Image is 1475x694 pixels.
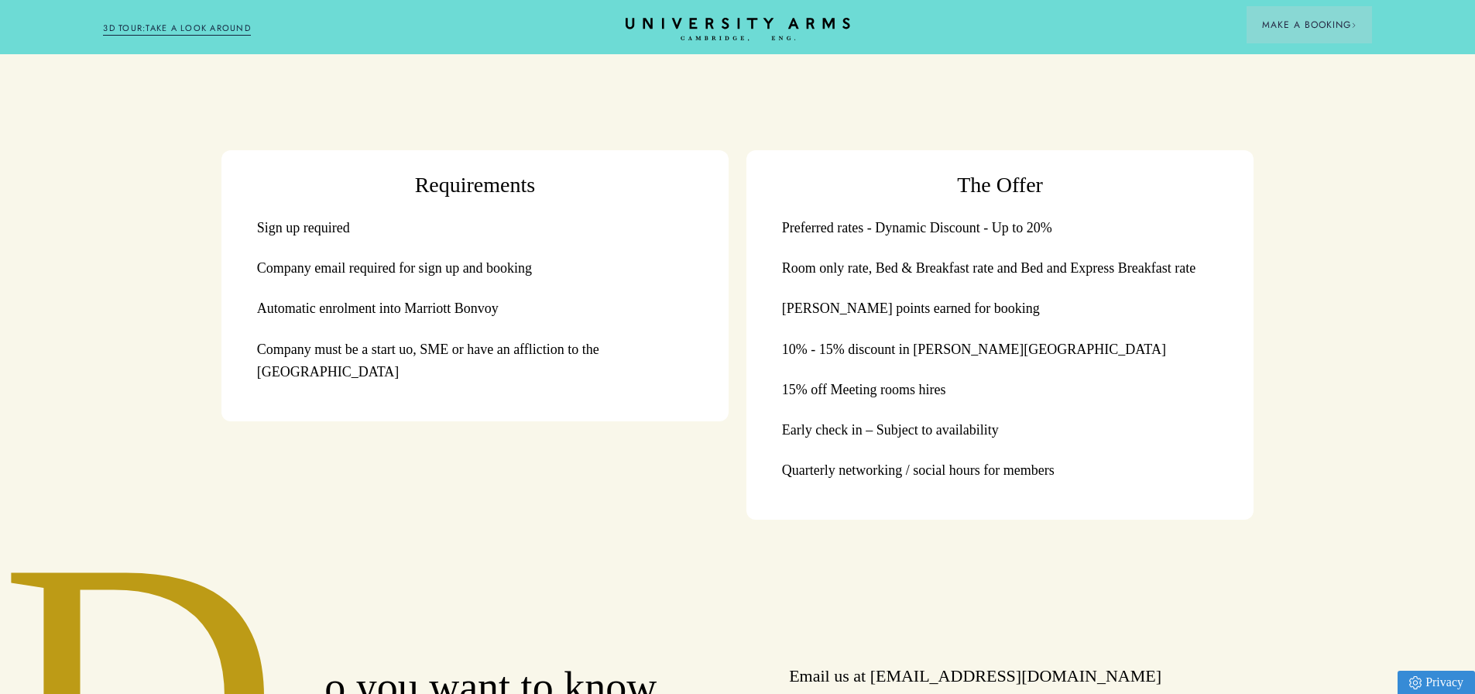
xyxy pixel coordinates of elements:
[1247,6,1372,43] button: Make a BookingArrow icon
[257,257,532,280] p: Company email required for sign up and booking
[1409,676,1422,689] img: Privacy
[782,338,1166,361] p: 10% - 15% discount in [PERSON_NAME][GEOGRAPHIC_DATA]
[782,297,1040,320] p: [PERSON_NAME] points earned for booking
[257,297,499,320] p: Automatic enrolment into Marriott Bonvoy
[782,217,1052,239] p: Preferred rates - Dynamic Discount - Up to 20%
[257,338,693,383] p: Company must be a start uo, SME or have an affliction to the [GEOGRAPHIC_DATA]
[782,170,1218,199] h3: The Offer
[257,170,693,199] h3: Requirements
[1262,18,1357,32] span: Make a Booking
[782,419,999,441] p: Early check in – Subject to availability
[1351,22,1357,28] img: Arrow icon
[1398,671,1475,694] a: Privacy
[257,217,350,239] p: Sign up required
[626,18,850,42] a: Home
[782,379,946,401] p: 15% off Meeting rooms hires
[782,257,1195,280] p: Room only rate, Bed & Breakfast rate and Bed and Express Breakfast rate
[789,662,1254,689] p: Email us at [EMAIL_ADDRESS][DOMAIN_NAME]
[103,22,251,36] a: 3D TOUR:TAKE A LOOK AROUND
[782,459,1055,482] p: Quarterly networking / social hours for members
